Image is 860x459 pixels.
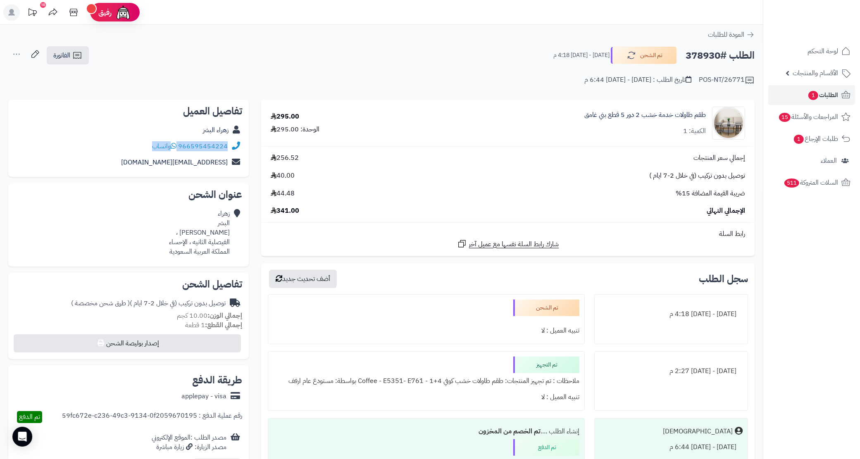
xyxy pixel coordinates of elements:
div: تنبيه العميل : لا [273,389,579,405]
span: المراجعات والأسئلة [778,111,838,123]
span: تم الدفع [19,412,40,422]
div: applepay - visa [181,392,226,401]
div: توصيل بدون تركيب (في خلال 2-7 ايام ) [71,299,226,308]
h2: تفاصيل العميل [15,106,242,116]
h2: طريقة الدفع [192,375,242,385]
div: [DATE] - [DATE] 4:18 م [600,306,743,322]
div: [DATE] - [DATE] 2:27 م [600,363,743,379]
div: [DEMOGRAPHIC_DATA] [663,427,733,436]
div: مصدر الزيارة: زيارة مباشرة [152,442,226,452]
h3: سجل الطلب [699,274,748,284]
span: الفاتورة [53,50,70,60]
img: logo-2.png [804,18,852,36]
a: العملاء [768,151,855,171]
div: تم الشحن [513,300,579,316]
h2: عنوان الشحن [15,190,242,200]
span: رفيق [98,7,112,17]
span: 511 [784,178,799,188]
a: شارك رابط السلة نفسها مع عميل آخر [457,239,559,249]
a: طلبات الإرجاع1 [768,129,855,149]
div: Open Intercom Messenger [12,427,32,447]
h2: تفاصيل الشحن [15,279,242,289]
img: 1756383871-1-90x90.jpg [712,107,745,140]
a: المراجعات والأسئلة15 [768,107,855,127]
b: تم الخصم من المخزون [479,426,541,436]
span: العملاء [821,155,837,166]
button: تم الشحن [611,47,677,64]
span: ( طرق شحن مخصصة ) [71,298,130,308]
a: الفاتورة [47,46,89,64]
small: [DATE] - [DATE] 4:18 م [553,51,610,59]
button: إصدار بوليصة الشحن [14,334,241,352]
span: 1 [808,91,819,100]
span: طلبات الإرجاع [793,133,838,145]
a: زهراء البشز [203,125,229,135]
a: واتساب [152,141,176,151]
div: POS-NT/26771 [699,75,755,85]
small: 1 قطعة [185,320,242,330]
div: مصدر الطلب :الموقع الإلكتروني [152,433,226,452]
span: إجمالي سعر المنتجات [693,153,745,163]
div: تم التجهيز [513,357,579,373]
span: الإجمالي النهائي [707,206,745,216]
span: 44.48 [271,189,295,198]
a: 966595454224 [178,141,228,151]
span: ضريبة القيمة المضافة 15% [676,189,745,198]
img: ai-face.png [115,4,131,21]
strong: إجمالي القطع: [205,320,242,330]
span: العودة للطلبات [708,30,744,40]
a: العودة للطلبات [708,30,755,40]
div: تنبيه العميل : لا [273,323,579,339]
div: إنشاء الطلب .... [273,423,579,440]
div: رقم عملية الدفع : 59fc672e-c236-49c3-9134-0f2059670195 [62,411,242,423]
a: تحديثات المنصة [22,4,43,23]
a: لوحة التحكم [768,41,855,61]
div: ملاحظات : تم تجهيز المنتجات: طقم طاولات خشب كوفي 4+1 - Coffee - E5351- E761 بواسطة: مستودع عام ارفف [273,373,579,389]
div: تم الدفع [513,439,579,456]
span: 341.00 [271,206,299,216]
span: 1 [794,135,804,144]
a: الطلبات1 [768,85,855,105]
span: السلات المتروكة [784,177,838,188]
small: 10.00 كجم [177,311,242,321]
span: الأقسام والمنتجات [793,67,838,79]
div: زهراء البشر [PERSON_NAME] ، الفيصلية الثانيه ، الإحساء المملكة العربية السعودية [169,209,230,256]
div: تاريخ الطلب : [DATE] - [DATE] 6:44 م [584,75,691,85]
a: السلات المتروكة511 [768,173,855,193]
div: [DATE] - [DATE] 6:44 م [600,439,743,455]
div: 295.00 [271,112,299,121]
a: [EMAIL_ADDRESS][DOMAIN_NAME] [121,157,228,167]
a: طقم طاولات خدمة خشب 2 دور 5 قطع بني غامق [584,110,706,120]
span: شارك رابط السلة نفسها مع عميل آخر [469,240,559,249]
span: 40.00 [271,171,295,181]
button: أضف تحديث جديد [269,270,337,288]
span: الطلبات [808,89,838,101]
div: رابط السلة [264,229,751,239]
span: 15 [779,113,791,122]
div: الوحدة: 295.00 [271,125,319,134]
div: الكمية: 1 [683,126,706,136]
span: 256.52 [271,153,299,163]
h2: الطلب #378930 [686,47,755,64]
div: 10 [40,2,46,8]
span: توصيل بدون تركيب (في خلال 2-7 ايام ) [649,171,745,181]
strong: إجمالي الوزن: [207,311,242,321]
span: لوحة التحكم [808,45,838,57]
